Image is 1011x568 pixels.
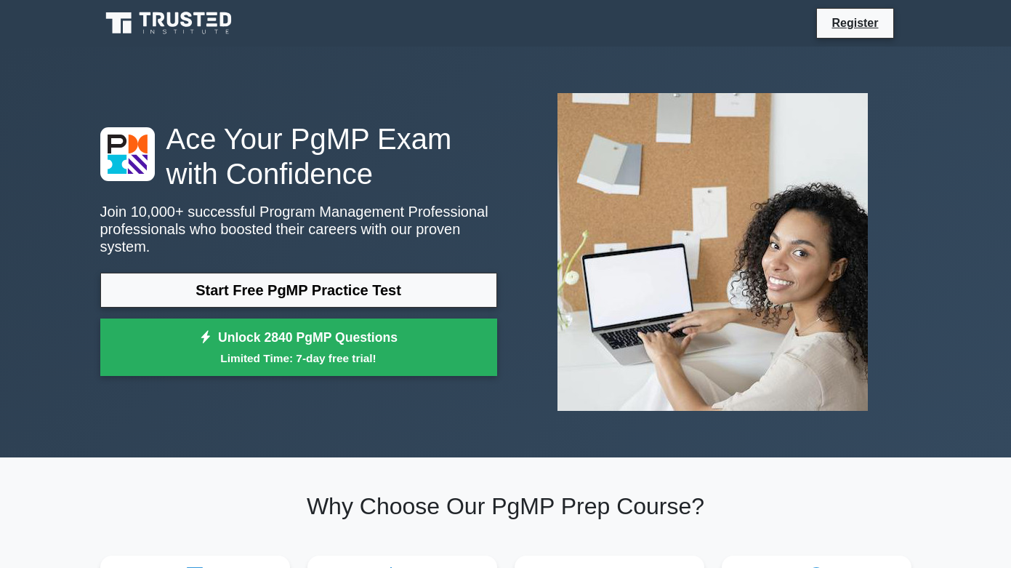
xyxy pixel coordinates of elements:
a: Register [823,14,887,32]
a: Unlock 2840 PgMP QuestionsLimited Time: 7-day free trial! [100,319,497,377]
p: Join 10,000+ successful Program Management Professional professionals who boosted their careers w... [100,203,497,255]
small: Limited Time: 7-day free trial! [118,350,479,367]
h2: Why Choose Our PgMP Prep Course? [100,492,911,520]
h1: Ace Your PgMP Exam with Confidence [100,121,497,191]
a: Start Free PgMP Practice Test [100,273,497,308]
